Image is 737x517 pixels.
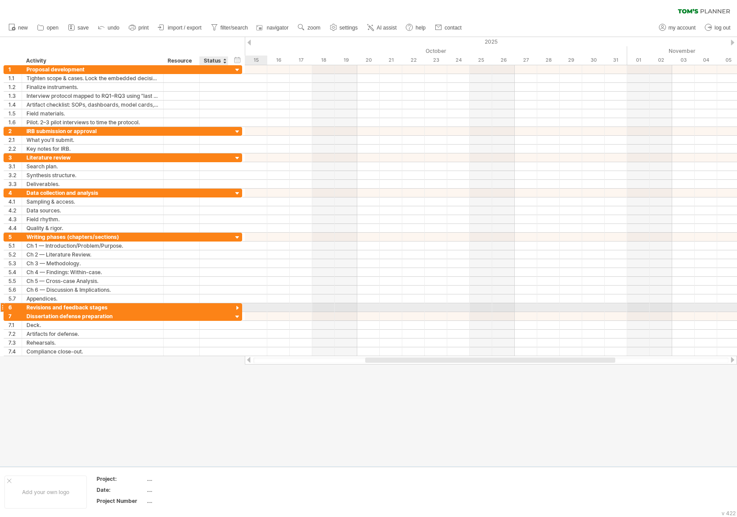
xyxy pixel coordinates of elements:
[26,136,159,144] div: What you’ll submit.
[47,25,59,31] span: open
[722,510,736,517] div: v 422
[8,145,22,153] div: 2.2
[26,65,159,74] div: Proposal development
[8,294,22,303] div: 5.7
[8,109,22,118] div: 1.5
[26,206,159,215] div: Data sources.
[8,224,22,232] div: 4.4
[147,497,221,505] div: ....
[66,22,91,33] a: save
[108,25,120,31] span: undo
[357,56,380,65] div: Monday, 20 October 2025
[26,294,159,303] div: Appendices.
[8,92,22,100] div: 1.3
[8,171,22,179] div: 3.2
[340,25,358,31] span: settings
[26,321,159,329] div: Deck.
[515,56,537,65] div: Monday, 27 October 2025
[26,74,159,82] div: Tighten scope & cases. Lock the embedded decision routines and finalize the 3–5 firms / 30–40 par...
[26,100,159,109] div: Artifact checklist: SOPs, dashboards, model cards, threshold logs, incident/exception tickets, me...
[26,197,159,206] div: Sampling & access.
[204,56,223,65] div: Status
[582,56,605,65] div: Thursday, 30 October 2025
[97,475,145,483] div: Project:
[18,25,28,31] span: new
[168,56,195,65] div: Resource
[8,321,22,329] div: 7.1
[147,475,221,483] div: ....
[26,153,159,162] div: Literature review
[605,56,627,65] div: Friday, 31 October 2025
[380,56,402,65] div: Tuesday, 21 October 2025
[26,127,159,135] div: IRB submission or approval
[97,497,145,505] div: Project Number
[26,303,159,312] div: Revisions and feedback stages
[650,56,672,65] div: Sunday, 2 November 2025
[307,25,320,31] span: zoom
[8,233,22,241] div: 5
[415,25,426,31] span: help
[8,100,22,109] div: 1.4
[26,189,159,197] div: Data collection and analysis
[669,25,696,31] span: my account
[35,22,61,33] a: open
[470,56,492,65] div: Saturday, 25 October 2025
[26,250,159,259] div: Ch 2 — Literature Review.
[627,56,650,65] div: Saturday, 1 November 2025
[26,215,159,223] div: Field rhythm.
[156,22,204,33] a: import / export
[267,56,290,65] div: Thursday, 16 October 2025
[8,197,22,206] div: 4.1
[26,312,159,320] div: Dissertation defense preparation
[715,25,730,31] span: log out
[433,22,464,33] a: contact
[377,25,397,31] span: AI assist
[8,83,22,91] div: 1.2
[26,286,159,294] div: Ch 6 — Discussion & Implications.
[8,250,22,259] div: 5.2
[695,56,717,65] div: Tuesday, 4 November 2025
[78,25,89,31] span: save
[8,162,22,171] div: 3.1
[8,74,22,82] div: 1.1
[8,242,22,250] div: 5.1
[365,22,399,33] a: AI assist
[335,56,357,65] div: Sunday, 19 October 2025
[26,277,159,285] div: Ch 5 — Cross-case Analysis.
[26,330,159,338] div: Artifacts for defense.
[290,56,312,65] div: Friday, 17 October 2025
[26,162,159,171] div: Search plan.
[245,56,267,65] div: Wednesday, 15 October 2025
[26,92,159,100] div: Interview protocol mapped to RQ1–RQ3 using “last decision episode” prompts and artifacts used.
[8,206,22,215] div: 4.2
[26,180,159,188] div: Deliverables.
[425,56,447,65] div: Thursday, 23 October 2025
[26,242,159,250] div: Ch 1 — Introduction/Problem/Purpose.
[8,153,22,162] div: 3
[560,56,582,65] div: Wednesday, 29 October 2025
[312,56,335,65] div: Saturday, 18 October 2025
[138,25,149,31] span: print
[26,233,159,241] div: Writing phases (chapters/sections)
[26,268,159,276] div: Ch 4 — Findings: Within-case.
[96,22,122,33] a: undo
[8,312,22,320] div: 7
[26,259,159,268] div: Ch 3 — Methodology.
[255,22,291,33] a: navigator
[328,22,360,33] a: settings
[8,286,22,294] div: 5.6
[8,189,22,197] div: 4
[404,22,428,33] a: help
[8,268,22,276] div: 5.4
[703,22,733,33] a: log out
[26,171,159,179] div: Synthesis structure.
[8,127,22,135] div: 2
[296,22,323,33] a: zoom
[147,486,221,494] div: ....
[8,259,22,268] div: 5.3
[8,180,22,188] div: 3.3
[8,136,22,144] div: 2.1
[445,25,462,31] span: contact
[8,347,22,356] div: 7.4
[4,476,87,509] div: Add your own logo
